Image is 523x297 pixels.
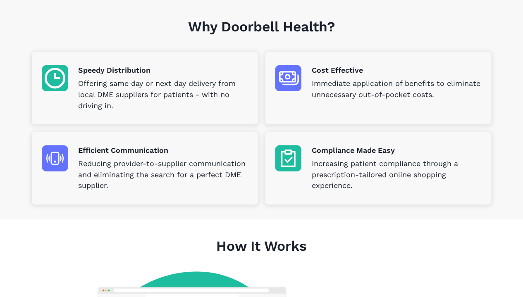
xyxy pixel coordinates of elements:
[42,65,68,91] img: Speedy Distribution icon
[32,19,491,52] h1: Why Doorbell Health?
[311,145,481,156] p: Compliance Made Easy
[78,65,248,76] p: Speedy Distribution
[311,158,481,192] p: Increasing patient compliance through a prescription-tailored online shopping experience.
[311,78,481,100] p: Immediate application of benefits to eliminate unnecessary out-of-pocket costs.
[32,238,491,271] h1: How It Works
[78,145,248,156] p: Efficient Communication
[311,65,481,76] p: Cost Effective
[275,65,301,91] img: Cost Effective icon
[42,145,68,171] img: Efficient Communication icon
[78,78,248,112] p: Offering same day or next day delivery from local DME suppliers for patients - with no driving in.
[78,158,248,192] p: Reducing provider-to-supplier communication and eliminating the search for a perfect DME supplier.
[275,145,301,171] img: Compliance Made Easy icon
